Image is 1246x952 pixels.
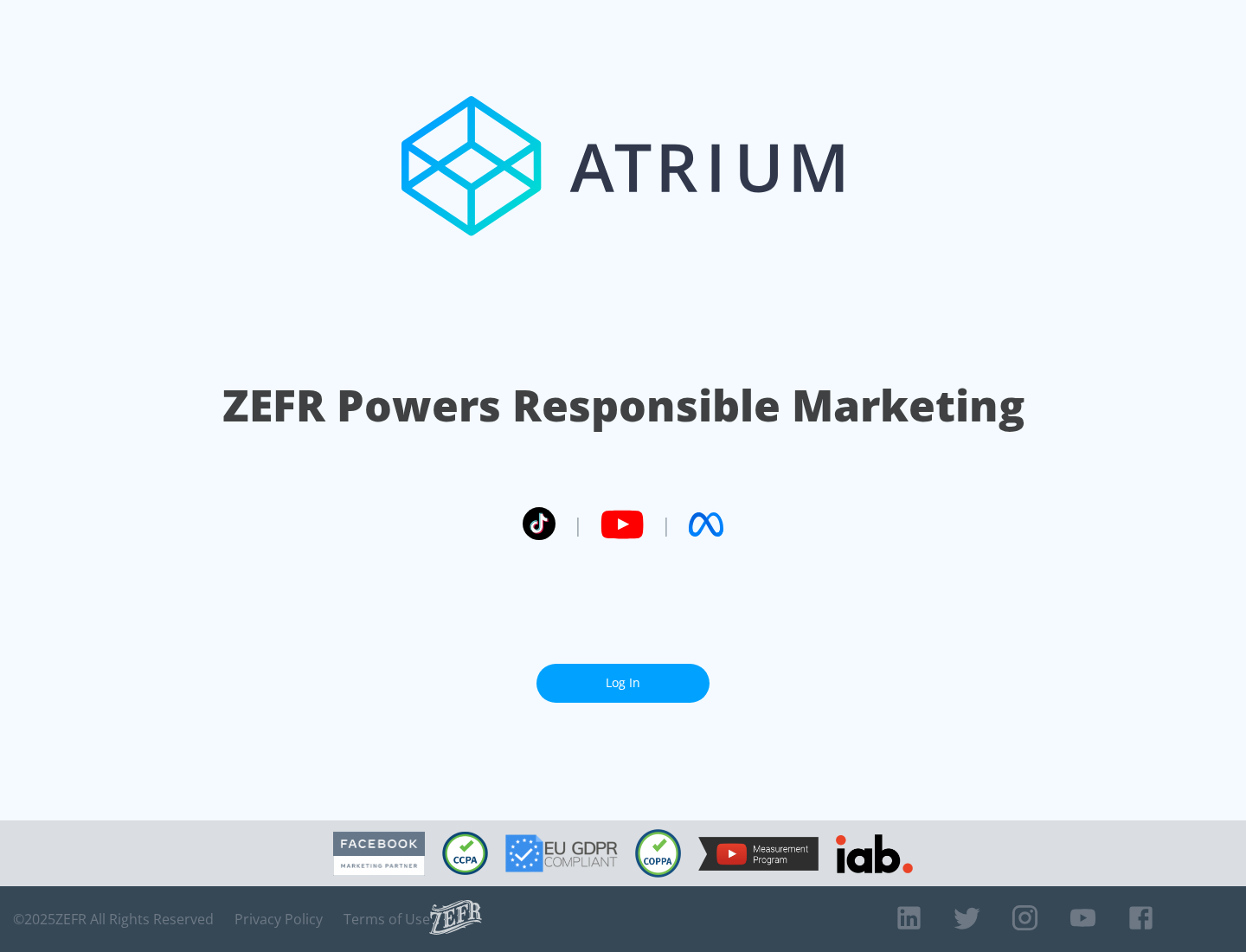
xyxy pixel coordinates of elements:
img: Facebook Marketing Partner [333,832,425,876]
a: Log In [536,664,710,703]
img: IAB [836,834,913,873]
span: | [661,511,671,537]
img: GDPR Compliant [505,834,618,872]
a: Privacy Policy [234,910,323,928]
span: © 2025 ZEFR All Rights Reserved [13,910,214,928]
img: COPPA Compliant [635,829,681,878]
span: | [573,511,583,537]
img: CCPA Compliant [442,832,488,875]
a: Terms of Use [344,910,430,928]
img: YouTube Measurement Program [698,837,819,871]
h1: ZEFR Powers Responsible Marketing [222,376,1024,435]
